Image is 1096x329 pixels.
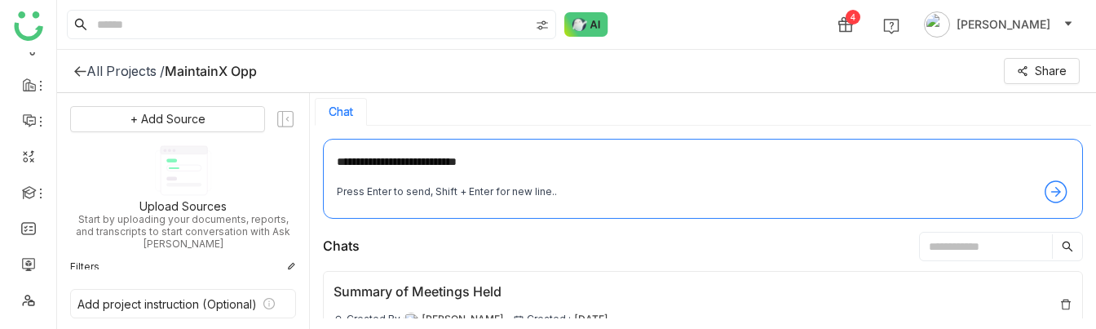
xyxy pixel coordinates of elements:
div: Upload Sources [139,199,227,213]
img: ask-buddy-normal.svg [564,12,608,37]
img: help.svg [883,18,899,34]
span: + Add Source [130,110,205,128]
span: [PERSON_NAME] [422,312,504,327]
span: Created By [347,312,400,327]
span: Created : [527,312,571,327]
span: Share [1035,62,1067,80]
button: + Add Source [70,106,265,132]
div: Filters [70,260,99,274]
button: Share [1004,58,1080,84]
div: 4 [846,10,860,24]
div: Start by uploading your documents, reports, and transcripts to start conversation with Ask [PERSO... [70,213,296,250]
div: Chats [323,236,360,256]
span: [DATE] [574,312,608,327]
div: Summary of Meetings Held [334,282,608,302]
div: MaintainX Opp [165,63,257,79]
img: 619b7b4f13e9234403e7079e [404,313,418,327]
button: Chat [329,105,353,118]
div: Add project instruction (Optional) [77,297,257,311]
div: All Projects / [86,63,165,79]
img: search-type.svg [536,19,549,32]
img: delete.svg [1059,298,1072,311]
button: [PERSON_NAME] [921,11,1076,38]
img: logo [14,11,43,41]
div: Press Enter to send, Shift + Enter for new line.. [337,185,557,200]
span: [PERSON_NAME] [957,16,1050,33]
img: avatar [924,11,950,38]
